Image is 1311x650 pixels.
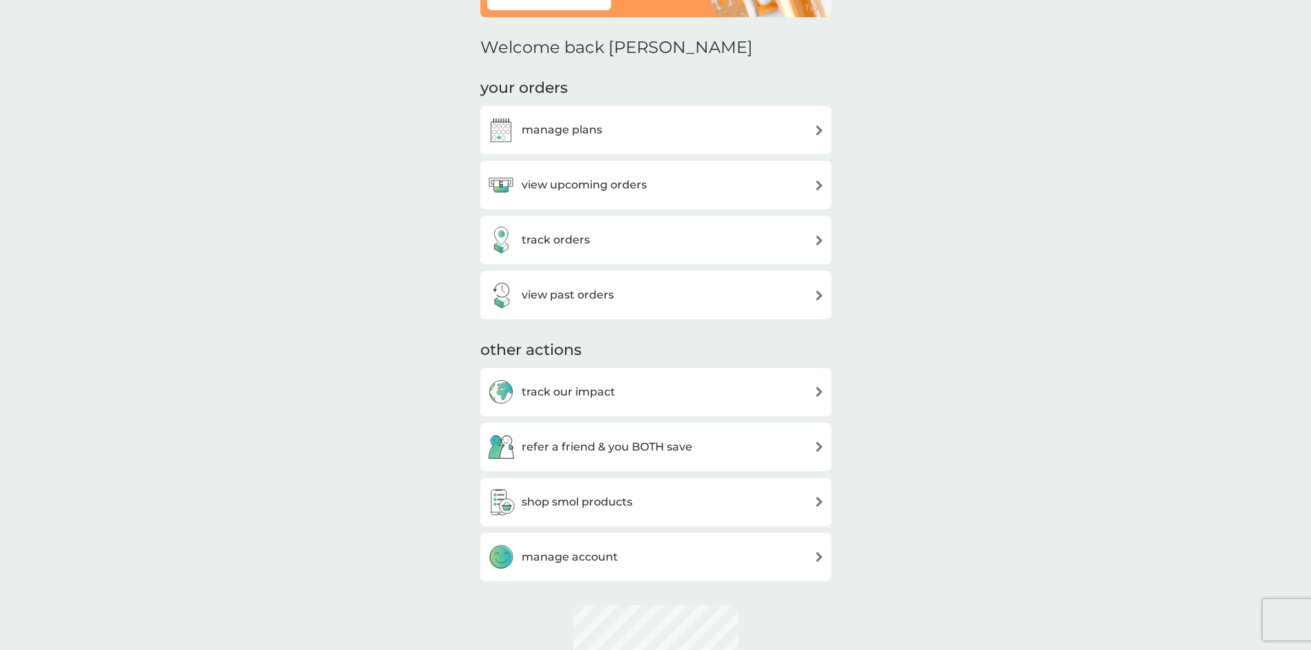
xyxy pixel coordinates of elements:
[814,387,824,397] img: arrow right
[522,548,618,566] h3: manage account
[814,290,824,301] img: arrow right
[522,383,615,401] h3: track our impact
[522,438,692,456] h3: refer a friend & you BOTH save
[814,497,824,507] img: arrow right
[522,231,590,249] h3: track orders
[814,552,824,562] img: arrow right
[814,442,824,452] img: arrow right
[522,493,632,511] h3: shop smol products
[814,180,824,191] img: arrow right
[522,176,647,194] h3: view upcoming orders
[814,125,824,136] img: arrow right
[480,340,582,361] h3: other actions
[522,286,614,304] h3: view past orders
[480,38,753,58] h2: Welcome back [PERSON_NAME]
[522,121,602,139] h3: manage plans
[480,78,568,99] h3: your orders
[814,235,824,246] img: arrow right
